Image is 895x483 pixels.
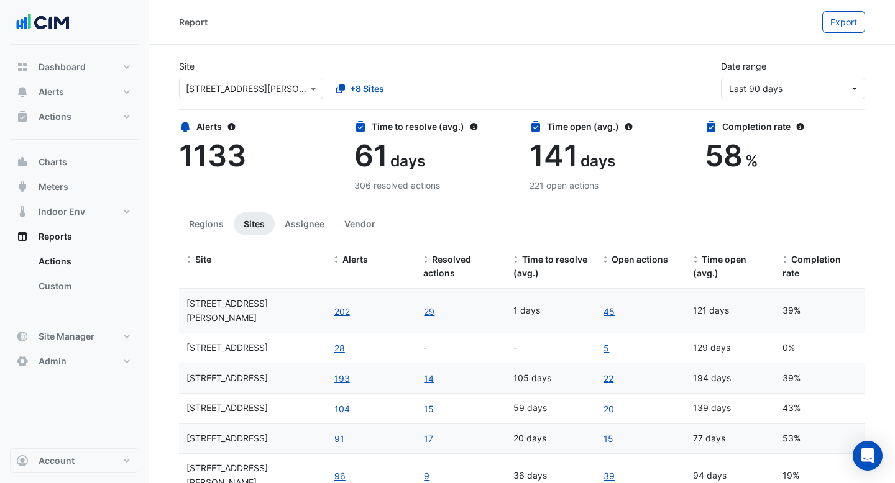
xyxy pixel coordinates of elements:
[334,212,385,235] button: Vendor
[745,151,758,170] span: %
[334,431,345,446] button: 91
[853,441,883,471] div: Open Intercom Messenger
[513,304,589,318] div: 1 days
[10,199,139,224] button: Indoor Env
[10,349,139,374] button: Admin
[186,342,268,353] span: 111 St Georges Terrace
[16,156,29,168] app-icon: Charts
[179,120,339,133] div: Alerts
[783,253,858,281] div: Completion (%) = Resolved Actions / (Resolved Actions + Open Actions)
[334,469,346,483] button: 96
[603,402,615,416] a: 20
[39,355,67,368] span: Admin
[186,433,268,443] span: 226 Adelaide Terrace
[513,469,589,483] div: 36 days
[423,371,434,386] a: 14
[10,324,139,349] button: Site Manager
[10,174,139,199] button: Meters
[705,120,865,133] div: Completion rate
[822,11,865,33] button: Export
[354,137,388,174] span: 61
[693,469,768,483] div: 94 days
[16,111,29,123] app-icon: Actions
[783,304,858,318] div: 39%
[513,371,589,386] div: 105 days
[705,137,743,174] span: 58
[29,249,139,274] a: Actions
[39,330,94,343] span: Site Manager
[729,83,783,94] span: 12 Jul 25 - 10 Oct 25
[334,402,351,416] button: 104
[10,448,139,473] button: Account
[423,469,430,483] a: 9
[39,156,67,168] span: Charts
[830,17,857,27] span: Export
[16,86,29,98] app-icon: Alerts
[179,137,246,174] span: 1133
[179,16,208,29] div: Report
[423,304,435,318] a: 29
[328,78,392,99] button: +8 Sites
[342,254,368,264] span: Alerts
[603,431,614,446] a: 15
[513,341,589,355] div: -
[10,249,139,304] div: Reports
[530,179,690,192] div: 221 open actions
[16,181,29,193] app-icon: Meters
[783,431,858,446] div: 53%
[513,401,589,415] div: 59 days
[693,431,768,446] div: 77 days
[275,212,334,235] button: Assignee
[16,61,29,73] app-icon: Dashboard
[334,371,351,386] button: 193
[581,151,615,170] span: days
[783,401,858,415] div: 43%
[423,431,434,446] a: 17
[693,371,768,386] div: 194 days
[423,402,434,416] a: 15
[603,371,614,386] a: 22
[530,137,578,174] span: 141
[721,60,766,73] label: Date range
[334,304,351,318] button: 202
[179,212,234,235] button: Regions
[16,230,29,243] app-icon: Reports
[513,431,589,446] div: 20 days
[10,224,139,249] button: Reports
[390,151,425,170] span: days
[186,372,268,383] span: 140 St Georges Terrace
[612,254,668,264] span: Open actions
[39,61,86,73] span: Dashboard
[186,402,268,413] span: 144 Stirling Street
[195,254,211,264] span: Site
[783,371,858,386] div: 39%
[10,150,139,174] button: Charts
[15,10,71,35] img: Company Logo
[693,401,768,415] div: 139 days
[10,104,139,129] button: Actions
[39,181,68,193] span: Meters
[513,254,587,279] span: Time to resolve (avg.)
[39,230,72,243] span: Reports
[423,341,498,355] div: -
[693,304,768,318] div: 121 days
[29,274,139,299] a: Custom
[39,86,64,98] span: Alerts
[10,55,139,79] button: Dashboard
[350,82,384,95] span: +8 Sites
[603,304,615,318] a: 45
[783,341,858,355] div: 0%
[334,341,346,355] button: 28
[179,60,195,73] label: Site
[39,454,75,467] span: Account
[721,78,865,99] button: Last 90 days
[16,205,29,218] app-icon: Indoor Env
[693,254,746,279] span: Time open (avg.)
[354,120,515,133] div: Time to resolve (avg.)
[16,330,29,343] app-icon: Site Manager
[783,469,858,483] div: 19%
[186,298,268,323] span: 15-17 William Street
[234,212,275,235] button: Sites
[39,205,85,218] span: Indoor Env
[530,120,690,133] div: Time open (avg.)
